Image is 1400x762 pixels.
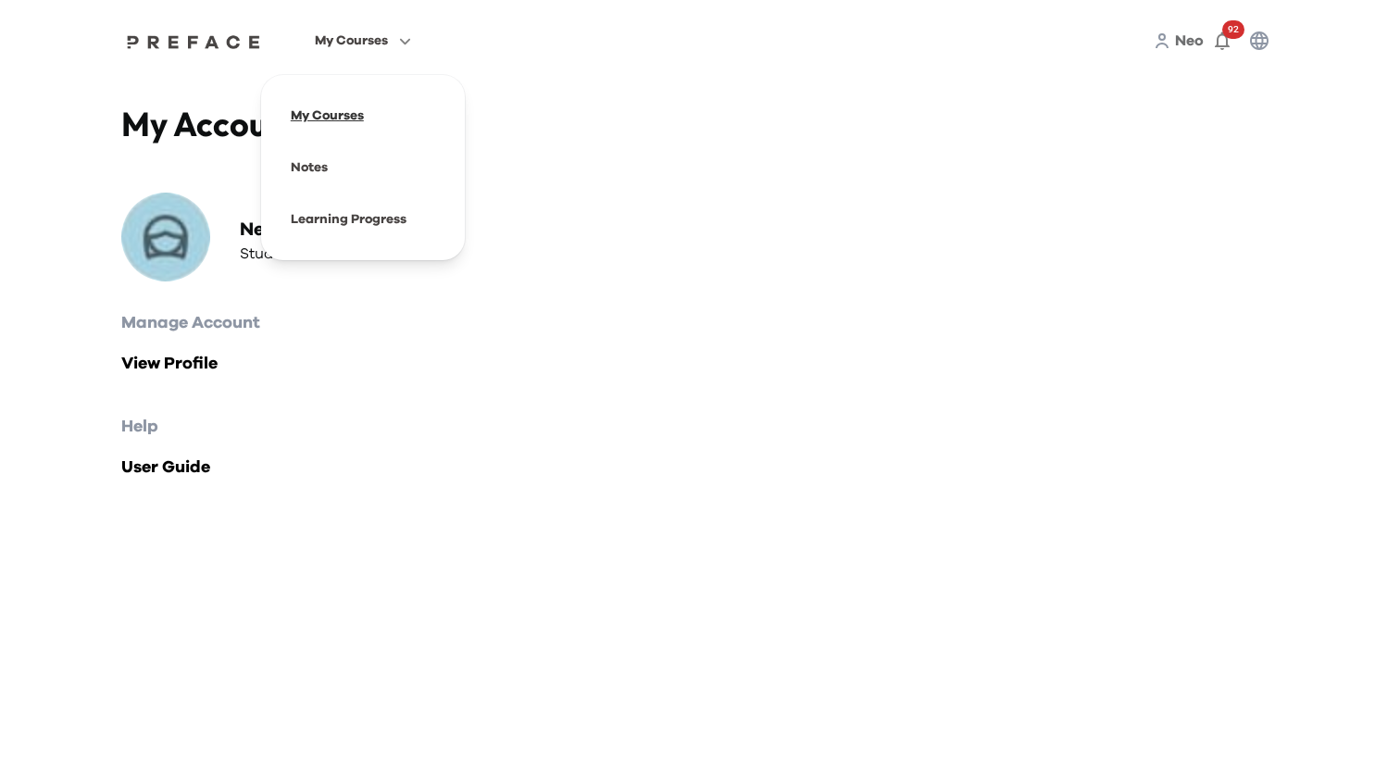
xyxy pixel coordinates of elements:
[121,104,700,144] h4: My Account
[121,455,1279,481] a: User Guide
[1204,22,1241,59] button: 92
[240,217,356,243] h2: Neo Lung
[1175,33,1204,48] span: Neo
[315,30,388,52] span: My Courses
[291,213,406,226] a: Learning Progress
[291,109,364,122] a: My Courses
[121,310,1279,336] h2: Manage Account
[1175,30,1204,52] a: Neo
[121,351,1279,377] a: View Profile
[1222,20,1244,39] span: 92
[122,34,265,49] img: Preface Logo
[121,193,210,281] img: Profile Picture
[122,33,265,48] a: Preface Logo
[291,161,328,174] a: Notes
[240,243,356,265] h3: Student ID: 4006
[309,29,417,53] button: My Courses
[121,414,1279,440] h2: Help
